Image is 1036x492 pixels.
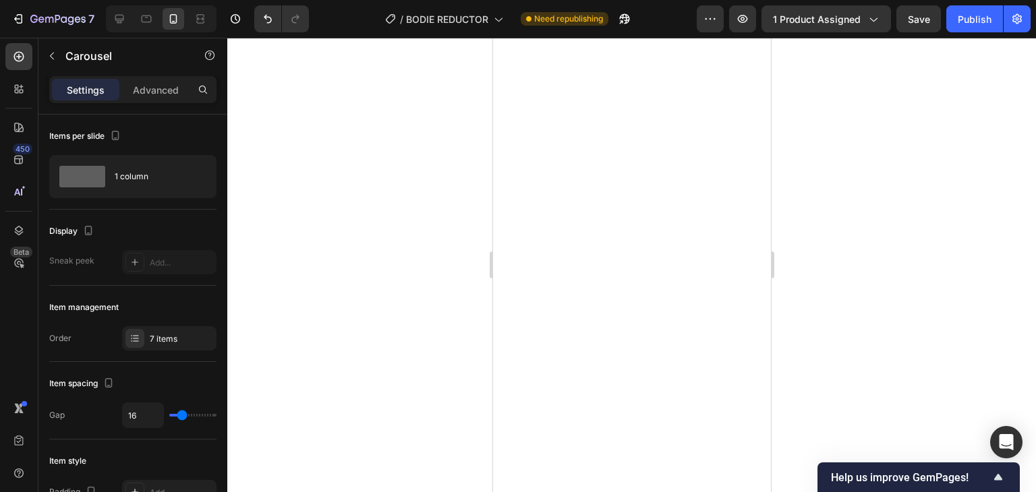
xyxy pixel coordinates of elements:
div: Open Intercom Messenger [990,426,1023,458]
span: Save [908,13,930,25]
div: Publish [958,12,991,26]
span: Help us improve GemPages! [831,471,990,484]
p: 7 [88,11,94,27]
div: Item management [49,301,119,313]
button: Publish [946,5,1003,32]
div: Undo/Redo [254,5,309,32]
div: Items per slide [49,127,123,146]
button: 7 [5,5,100,32]
div: Item style [49,455,86,467]
span: BODIE REDUCTOR [406,12,488,26]
div: Order [49,332,71,344]
div: Beta [10,247,32,257]
div: Sneak peek [49,255,94,267]
iframe: Design area [493,38,771,492]
div: 450 [13,144,32,154]
button: 1 product assigned [761,5,891,32]
button: Save [896,5,941,32]
p: Advanced [133,83,179,97]
button: Show survey - Help us improve GemPages! [831,469,1006,485]
div: Item spacing [49,375,117,393]
span: / [400,12,403,26]
span: 1 product assigned [773,12,861,26]
div: 1 column [115,161,197,192]
div: Gap [49,409,65,421]
p: Carousel [65,48,180,64]
div: Display [49,222,96,241]
p: Settings [67,83,105,97]
span: Need republishing [534,13,603,25]
input: Auto [123,403,163,427]
div: 7 items [150,333,213,345]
